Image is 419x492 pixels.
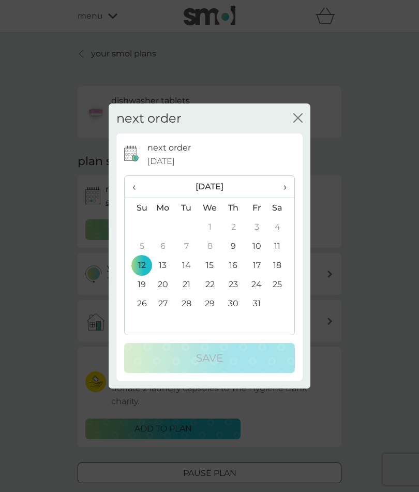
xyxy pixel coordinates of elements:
[124,343,295,373] button: Save
[198,236,222,256] td: 8
[116,111,182,126] h2: next order
[222,217,245,236] td: 2
[268,198,294,218] th: Sa
[175,294,198,313] td: 28
[147,155,175,168] span: [DATE]
[198,275,222,294] td: 22
[151,275,175,294] td: 20
[222,198,245,218] th: Th
[222,236,245,256] td: 9
[293,113,303,124] button: close
[175,256,198,275] td: 14
[198,256,222,275] td: 15
[268,236,294,256] td: 11
[276,176,287,198] span: ›
[245,217,268,236] td: 3
[151,236,175,256] td: 6
[151,176,268,198] th: [DATE]
[268,256,294,275] td: 18
[198,217,222,236] td: 1
[222,294,245,313] td: 30
[268,217,294,236] td: 4
[245,198,268,218] th: Fr
[151,198,175,218] th: Mo
[268,275,294,294] td: 25
[125,256,151,275] td: 12
[245,256,268,275] td: 17
[245,294,268,313] td: 31
[125,294,151,313] td: 26
[175,198,198,218] th: Tu
[245,275,268,294] td: 24
[175,236,198,256] td: 7
[125,236,151,256] td: 5
[196,350,223,366] p: Save
[222,275,245,294] td: 23
[151,294,175,313] td: 27
[125,275,151,294] td: 19
[125,198,151,218] th: Su
[245,236,268,256] td: 10
[175,275,198,294] td: 21
[198,294,222,313] td: 29
[147,141,191,155] p: next order
[151,256,175,275] td: 13
[198,198,222,218] th: We
[222,256,245,275] td: 16
[132,176,143,198] span: ‹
